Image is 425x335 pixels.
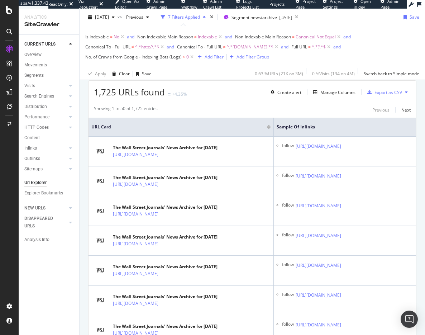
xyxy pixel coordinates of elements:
[85,68,106,80] button: Apply
[113,151,158,158] a: [URL][DOMAIN_NAME]
[113,293,218,300] div: The Wall Street Journals' News Archive for [DATE]
[226,42,273,52] span: ^.*[DOMAIN_NAME].*$
[167,43,174,50] button: and
[48,1,68,7] div: ReadOnly:
[372,107,390,113] div: Previous
[282,321,294,329] div: follow
[85,54,182,60] span: No. of Crawls from Google - Indexing Bots (Logs)
[24,124,49,131] div: HTTP Codes
[282,261,294,269] div: follow
[296,321,341,329] a: [URL][DOMAIN_NAME]
[113,240,158,247] a: [URL][DOMAIN_NAME]
[343,33,351,40] button: and
[135,42,159,52] span: ^.*http://.*$
[292,34,295,40] span: =
[24,179,74,187] a: Url Explorer
[24,145,67,152] a: Inlinks
[296,232,341,239] a: [URL][DOMAIN_NAME]
[24,134,74,142] a: Content
[142,71,152,77] div: Save
[24,72,74,79] a: Segments
[177,44,222,50] span: Canonical To - Full URL
[127,34,134,40] div: and
[194,34,197,40] span: ≠
[401,107,411,113] div: Next
[205,54,224,60] div: Add Filter
[127,33,134,40] button: and
[221,11,292,23] button: Segment:news/archive[DATE]
[158,11,209,23] button: 7 Filters Applied
[24,82,67,90] a: Visits
[110,34,113,40] span: =
[227,53,269,61] button: Add Filter Group
[132,44,134,50] span: ≠
[24,93,67,100] a: Search Engines
[401,105,411,114] button: Next
[401,11,419,23] button: Save
[91,147,109,156] img: main image
[364,71,419,77] div: Switch back to Simple mode
[168,14,200,20] div: 7 Filters Applied
[24,236,74,244] a: Analysis Info
[24,103,47,110] div: Distribution
[410,14,419,20] div: Save
[123,14,143,20] span: Previous
[282,232,294,239] div: follow
[24,124,67,131] a: HTTP Codes
[282,291,294,299] div: follow
[24,41,67,48] a: CURRENT URLS
[181,4,197,10] span: Webflow
[24,189,63,197] div: Explorer Bookmarks
[281,43,288,50] button: and
[364,86,402,98] button: Export as CSV
[91,325,109,335] img: main image
[118,13,123,19] span: vs
[310,88,355,96] button: Manage Columns
[91,236,109,245] img: main image
[113,323,218,330] div: The Wall Street Journals' News Archive for [DATE]
[172,91,187,97] div: +4.35%
[113,211,158,218] a: [URL][DOMAIN_NAME]
[195,53,224,61] button: Add Filter
[113,181,158,188] a: [URL][DOMAIN_NAME]
[296,173,341,180] a: [URL][DOMAIN_NAME]
[296,32,336,42] span: Canonical Not Equal
[91,176,109,186] img: main image
[24,113,49,121] div: Performance
[277,89,301,95] div: Create alert
[269,1,285,13] span: Projects List
[24,165,43,173] div: Sitemaps
[113,264,218,270] div: The Wall Street Journals' News Archive for [DATE]
[24,113,67,121] a: Performance
[113,204,218,211] div: The Wall Street Journals' News Archive for [DATE]
[24,155,67,162] a: Outlinks
[296,202,341,209] a: [URL][DOMAIN_NAME]
[24,155,40,162] div: Outlinks
[24,134,40,142] div: Content
[281,44,288,50] div: and
[333,44,341,50] div: and
[24,93,54,100] div: Search Engines
[24,204,46,212] div: NEW URLS
[231,14,277,20] span: Segment: news/archive
[113,145,218,151] div: The Wall Street Journals' News Archive for [DATE]
[137,34,193,40] span: Non-Indexable Main Reason
[209,14,215,21] div: times
[374,89,402,95] div: Export as CSV
[24,215,61,230] div: DISAPPEARED URLS
[24,189,74,197] a: Explorer Bookmarks
[186,52,189,62] span: 0
[168,93,171,95] img: Equal
[255,71,303,77] div: 0.63 % URLs ( 21K on 3M )
[308,44,311,50] span: =
[24,179,47,187] div: Url Explorer
[85,34,109,40] span: Is Indexable
[91,124,265,130] span: URL Card
[24,61,47,69] div: Movements
[282,142,294,150] div: follow
[24,165,67,173] a: Sitemaps
[24,145,37,152] div: Inlinks
[268,86,301,98] button: Create alert
[296,292,341,299] a: [URL][DOMAIN_NAME]
[312,71,355,77] div: 0 % Visits ( 134 on 4M )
